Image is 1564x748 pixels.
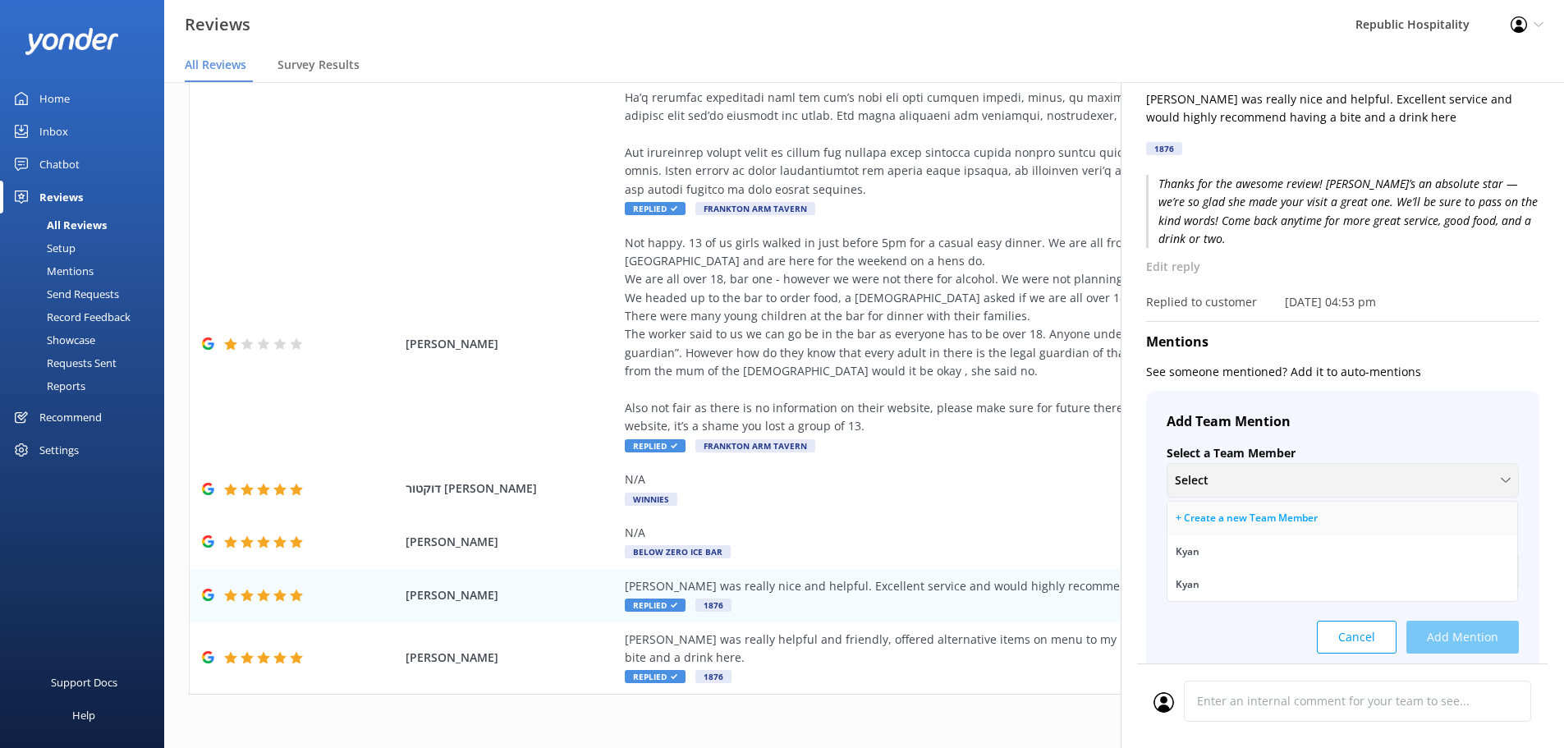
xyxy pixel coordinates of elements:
[625,234,1372,436] div: Not happy. 13 of us girls walked in just before 5pm for a casual easy dinner. We are all from [GE...
[25,28,119,55] img: yonder-white-logo.png
[10,259,164,282] a: Mentions
[625,631,1372,668] div: [PERSON_NAME] was really helpful and friendly, offered alternative items on menu to my pregnant w...
[1146,332,1539,353] h4: Mentions
[39,82,70,115] div: Home
[695,439,815,452] span: Frankton Arm Tavern
[406,533,617,551] span: [PERSON_NAME]
[39,434,79,466] div: Settings
[625,439,686,452] span: Replied
[695,670,732,683] span: 1876
[1285,293,1376,311] p: [DATE] 04:53 pm
[10,351,117,374] div: Requests Sent
[625,524,1372,542] div: N/A
[625,670,686,683] span: Replied
[10,305,164,328] a: Record Feedback
[1175,471,1218,489] span: Select
[1146,363,1539,381] p: See someone mentioned? Add it to auto-mentions
[1176,576,1199,593] div: Kyan
[406,586,617,604] span: [PERSON_NAME]
[1176,510,1318,526] div: + Create a new Team Member
[185,57,246,73] span: All Reviews
[1146,175,1539,249] p: Thanks for the awesome review! [PERSON_NAME]’s an absolute star — we’re so glad she made your vis...
[1146,90,1539,127] p: [PERSON_NAME] was really nice and helpful. Excellent service and would highly recommend having a ...
[625,599,686,612] span: Replied
[625,202,686,215] span: Replied
[10,374,164,397] a: Reports
[1146,142,1182,155] div: 1876
[406,649,617,667] span: [PERSON_NAME]
[625,545,731,558] span: Below Zero Ice Bar
[10,259,94,282] div: Mentions
[1146,293,1257,311] p: Replied to customer
[10,328,95,351] div: Showcase
[1167,445,1296,461] span: Select a Team Member
[10,374,85,397] div: Reports
[10,236,164,259] a: Setup
[39,401,102,434] div: Recommend
[625,493,677,506] span: Winnies
[10,236,76,259] div: Setup
[1317,621,1397,654] button: Cancel
[39,115,68,148] div: Inbox
[277,57,360,73] span: Survey Results
[1146,258,1539,276] p: Edit reply
[406,480,617,498] span: דוקטור [PERSON_NAME]
[39,148,80,181] div: Chatbot
[10,328,164,351] a: Showcase
[10,305,131,328] div: Record Feedback
[10,282,164,305] a: Send Requests
[1167,411,1519,433] h4: Add Team Mention
[10,213,164,236] a: All Reviews
[51,666,117,699] div: Support Docs
[72,699,95,732] div: Help
[695,202,815,215] span: Frankton Arm Tavern
[10,213,107,236] div: All Reviews
[1154,692,1174,713] img: user_profile.svg
[10,282,119,305] div: Send Requests
[406,335,617,353] span: [PERSON_NAME]
[625,577,1372,595] div: [PERSON_NAME] was really nice and helpful. Excellent service and would highly recommend having a ...
[625,470,1372,489] div: N/A
[1176,544,1199,560] div: Kyan
[695,599,732,612] span: 1876
[39,181,83,213] div: Reviews
[10,351,164,374] a: Requests Sent
[185,11,250,38] h3: Reviews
